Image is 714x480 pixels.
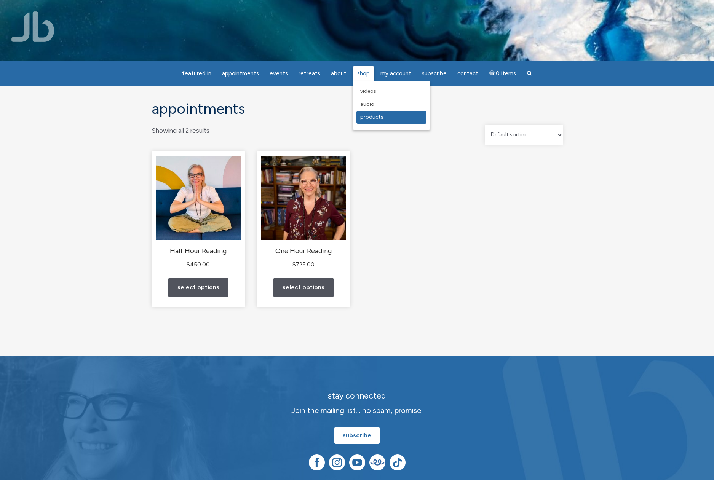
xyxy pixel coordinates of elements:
[261,156,346,270] a: One Hour Reading $725.00
[360,88,376,94] span: Videos
[422,70,447,77] span: Subscribe
[222,391,492,400] h2: stay connected
[331,70,347,77] span: About
[182,70,211,77] span: featured in
[349,454,365,470] img: YouTube
[356,98,426,111] a: Audio
[489,70,496,77] i: Cart
[360,114,383,120] span: Products
[485,125,563,145] select: Shop order
[156,156,241,270] a: Half Hour Reading $450.00
[156,156,241,240] img: Half Hour Reading
[11,11,54,42] img: Jamie Butler. The Everyday Medium
[353,66,374,81] a: Shop
[222,405,492,416] p: Join the mailing list… no spam, promise.
[292,261,296,268] span: $
[326,66,351,81] a: About
[152,125,209,137] p: Showing all 2 results
[360,101,374,107] span: Audio
[380,70,411,77] span: My Account
[265,66,292,81] a: Events
[334,427,380,444] a: subscribe
[376,66,416,81] a: My Account
[329,454,345,470] img: Instagram
[273,278,334,297] a: Add to cart: “One Hour Reading”
[453,66,483,81] a: Contact
[299,70,320,77] span: Retreats
[356,85,426,98] a: Videos
[369,454,385,470] img: Teespring
[417,66,451,81] a: Subscribe
[292,261,315,268] bdi: 725.00
[496,71,516,77] span: 0 items
[156,247,241,256] h2: Half Hour Reading
[356,111,426,124] a: Products
[357,70,370,77] span: Shop
[457,70,478,77] span: Contact
[261,247,346,256] h2: One Hour Reading
[309,454,325,470] img: Facebook
[217,66,264,81] a: Appointments
[152,101,563,117] h1: Appointments
[261,156,346,240] img: One Hour Reading
[484,65,521,81] a: Cart0 items
[187,261,210,268] bdi: 450.00
[390,454,406,470] img: TikTok
[168,278,228,297] a: Add to cart: “Half Hour Reading”
[187,261,190,268] span: $
[270,70,288,77] span: Events
[177,66,216,81] a: featured in
[294,66,325,81] a: Retreats
[222,70,259,77] span: Appointments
